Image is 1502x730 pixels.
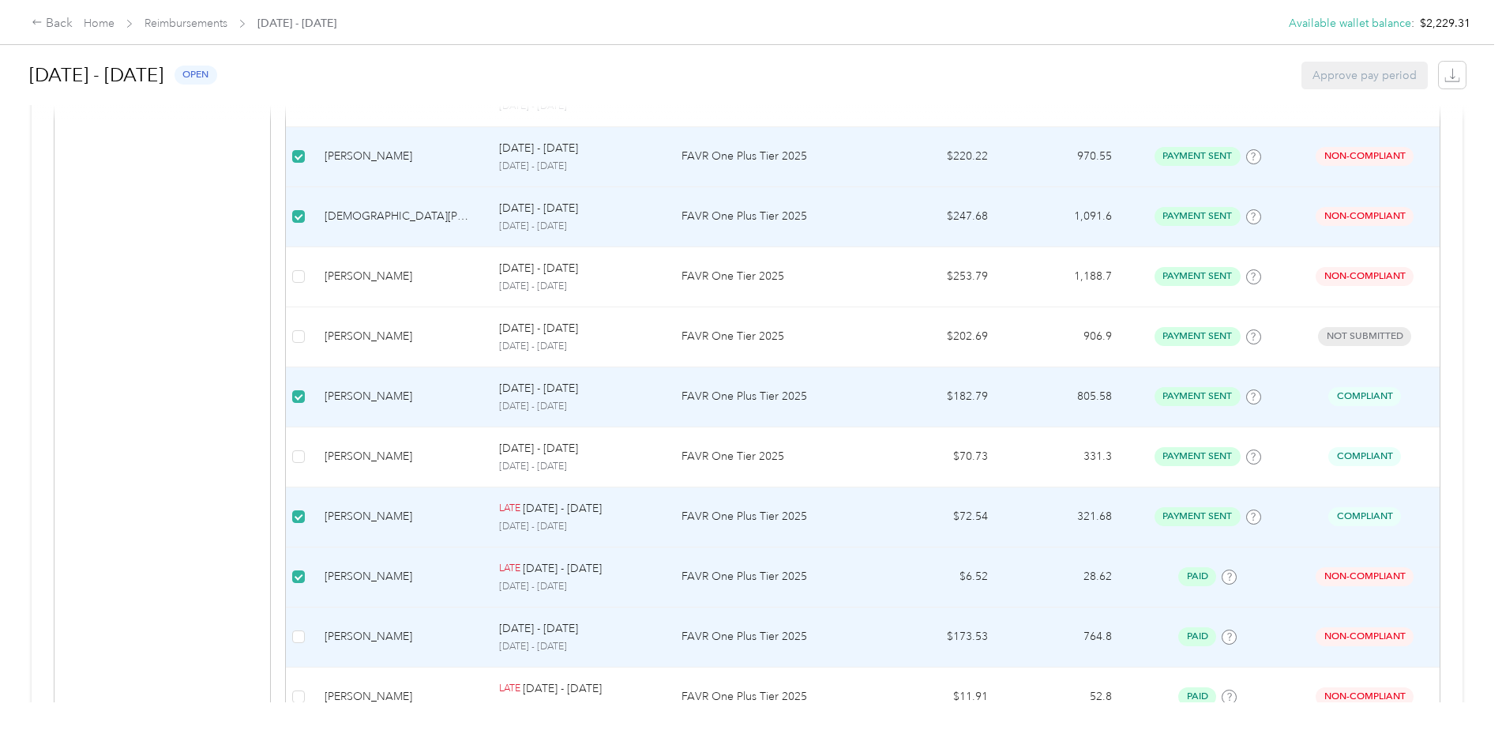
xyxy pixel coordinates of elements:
td: $72.54 [876,487,1000,547]
span: Compliant [1328,447,1401,465]
div: [PERSON_NAME] [325,508,473,525]
span: Not submitted [1318,327,1411,345]
span: paid [1178,687,1216,706]
p: [DATE] - [DATE] [499,320,578,337]
div: [PERSON_NAME] [325,568,473,585]
p: FAVR One Plus Tier 2025 [682,628,863,645]
span: : [1411,15,1414,32]
td: FAVR One Plus Tier 2025 [669,608,876,668]
td: FAVR One Tier 2025 [669,427,876,487]
span: [DATE] - [DATE] [257,15,336,32]
p: [DATE] - [DATE] [499,220,656,234]
p: [DATE] - [DATE] [499,580,656,594]
td: 764.8 [1001,608,1125,668]
td: 321.68 [1001,487,1125,547]
span: payment sent [1155,387,1241,405]
td: FAVR One Plus Tier 2025 [669,547,876,608]
td: FAVR One Tier 2025 [669,307,876,367]
p: FAVR One Plus Tier 2025 [682,688,863,706]
div: [PERSON_NAME] [325,688,473,706]
td: 970.55 [1001,127,1125,187]
td: 805.58 [1001,367,1125,427]
div: [PERSON_NAME] [325,448,473,465]
p: [DATE] - [DATE] [499,520,656,534]
p: FAVR One Plus Tier 2025 [682,568,863,585]
p: [DATE] - [DATE] [499,260,578,277]
span: Non-Compliant [1316,147,1414,165]
p: FAVR One Tier 2025 [682,448,863,465]
p: [DATE] - [DATE] [499,280,656,294]
span: Non-Compliant [1316,687,1414,706]
p: [DATE] - [DATE] [499,160,656,174]
td: $202.69 [876,307,1000,367]
a: Reimbursements [145,17,227,30]
p: FAVR One Plus Tier 2025 [682,208,863,225]
p: [DATE] - [DATE] [523,560,602,578]
span: open [175,66,217,84]
p: [DATE] - [DATE] [499,620,578,638]
span: payment sent [1155,267,1241,285]
td: 1,188.7 [1001,247,1125,307]
p: [DATE] - [DATE] [499,380,578,397]
td: $253.79 [876,247,1000,307]
a: Home [84,17,115,30]
span: paid [1178,567,1216,585]
p: [DATE] - [DATE] [523,500,602,517]
p: [DATE] - [DATE] [499,700,656,714]
p: [DATE] - [DATE] [499,400,656,414]
td: $173.53 [876,608,1000,668]
div: [PERSON_NAME] [325,268,473,285]
p: LATE [499,562,520,576]
span: paid [1178,627,1216,645]
td: FAVR One Tier 2025 [669,247,876,307]
span: Non-Compliant [1316,567,1414,585]
p: FAVR One Plus Tier 2025 [682,388,863,405]
td: 28.62 [1001,547,1125,608]
p: FAVR One Plus Tier 2025 [682,148,863,165]
p: LATE [499,682,520,696]
div: [DEMOGRAPHIC_DATA][PERSON_NAME] B [PERSON_NAME] [325,208,473,225]
td: $220.22 [876,127,1000,187]
span: Non-Compliant [1316,627,1414,645]
p: [DATE] - [DATE] [499,460,656,474]
span: Compliant [1328,387,1401,405]
span: payment sent [1155,327,1241,345]
div: [PERSON_NAME] [325,328,473,345]
td: $182.79 [876,367,1000,427]
p: [DATE] - [DATE] [499,140,578,157]
p: FAVR One Plus Tier 2025 [682,508,863,525]
div: [PERSON_NAME] [325,388,473,405]
span: payment sent [1155,207,1241,225]
span: payment sent [1155,447,1241,465]
p: [DATE] - [DATE] [499,640,656,654]
td: FAVR One Plus Tier 2025 [669,668,876,728]
td: 906.9 [1001,307,1125,367]
p: FAVR One Tier 2025 [682,328,863,345]
td: FAVR One Plus Tier 2025 [669,187,876,247]
p: [DATE] - [DATE] [523,680,602,698]
span: $2,229.31 [1420,15,1470,32]
p: FAVR One Tier 2025 [682,268,863,285]
td: FAVR One Plus Tier 2025 [669,487,876,547]
td: FAVR One Plus Tier 2025 [669,127,876,187]
h1: [DATE] - [DATE] [29,56,163,94]
div: Back [32,14,73,33]
td: $11.91 [876,668,1000,728]
div: [PERSON_NAME] [325,148,473,165]
td: $6.52 [876,547,1000,608]
span: Non-Compliant [1316,207,1414,225]
td: FAVR One Plus Tier 2025 [669,367,876,427]
div: [PERSON_NAME] [325,628,473,645]
p: LATE [499,502,520,516]
td: 1,091.6 [1001,187,1125,247]
td: $70.73 [876,427,1000,487]
span: payment sent [1155,147,1241,165]
td: 52.8 [1001,668,1125,728]
p: [DATE] - [DATE] [499,440,578,457]
span: payment sent [1155,507,1241,525]
td: $247.68 [876,187,1000,247]
td: 331.3 [1001,427,1125,487]
iframe: Everlance-gr Chat Button Frame [1414,642,1502,730]
button: Available wallet balance [1289,15,1411,32]
p: [DATE] - [DATE] [499,200,578,217]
